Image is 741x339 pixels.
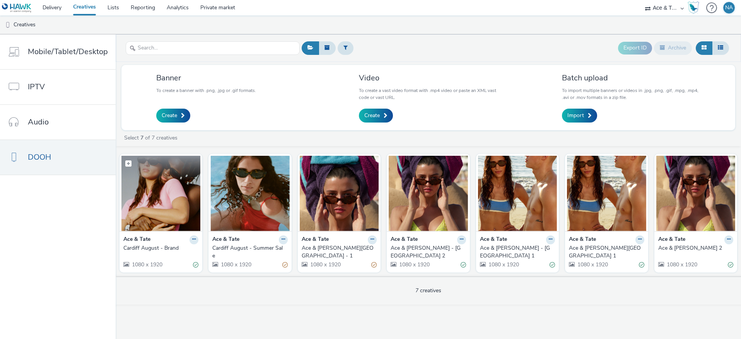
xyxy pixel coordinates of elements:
[389,156,468,231] img: Ace & Tate - Cardiff 2 visual
[156,73,256,83] h3: Banner
[300,156,379,231] img: Ace & Tate Amersfoort - 1 visual
[359,109,393,123] a: Create
[126,41,300,55] input: Search...
[712,41,729,55] button: Table
[562,73,700,83] h3: Batch upload
[28,81,45,92] span: IPTV
[302,244,374,260] div: Ace & [PERSON_NAME][GEOGRAPHIC_DATA] - 1
[488,261,519,268] span: 1080 x 1920
[28,116,49,128] span: Audio
[658,235,685,244] strong: Ace & Tate
[212,244,287,260] a: Cardiff August - Summer Sale
[210,156,289,231] img: Cardiff August - Summer Sale visual
[480,244,552,260] div: Ace & [PERSON_NAME] - [GEOGRAPHIC_DATA] 1
[480,244,555,260] a: Ace & [PERSON_NAME] - [GEOGRAPHIC_DATA] 1
[123,235,150,244] strong: Ace & Tate
[123,244,198,252] a: Cardiff August - Brand
[193,261,198,269] div: Valid
[654,41,692,55] button: Archive
[302,235,329,244] strong: Ace & Tate
[121,156,200,231] img: Cardiff August - Brand visual
[696,41,712,55] button: Grid
[359,87,497,101] p: To create a vast video format with .mp4 video or paste an XML vast code or vast URL.
[577,261,608,268] span: 1080 x 1920
[569,244,641,260] div: Ace & [PERSON_NAME][GEOGRAPHIC_DATA] 1
[688,2,699,14] img: Hawk Academy
[212,235,239,244] strong: Ace & Tate
[480,235,507,244] strong: Ace & Tate
[569,244,644,260] a: Ace & [PERSON_NAME][GEOGRAPHIC_DATA] 1
[140,134,143,141] strong: 7
[4,21,12,29] img: dooh
[725,2,733,14] div: NA
[391,244,463,260] div: Ace & [PERSON_NAME] - [GEOGRAPHIC_DATA] 2
[562,109,597,123] a: Import
[2,3,32,13] img: undefined Logo
[302,244,377,260] a: Ace & [PERSON_NAME][GEOGRAPHIC_DATA] - 1
[156,87,256,94] p: To create a banner with .png, .jpg or .gif formats.
[618,42,652,54] button: Export ID
[162,112,177,119] span: Create
[567,156,646,231] img: Ace & Tate - Leeds 1 visual
[371,261,377,269] div: Partially valid
[123,134,181,141] a: Select of 7 creatives
[28,46,108,57] span: Mobile/Tablet/Desktop
[658,244,730,252] div: Ace & [PERSON_NAME] 2
[282,261,288,269] div: Partially valid
[478,156,557,231] img: Ace & Tate - Cardiff 1 visual
[562,87,700,101] p: To import multiple banners or videos in .jpg, .png, .gif, .mpg, .mp4, .avi or .mov formats in a z...
[123,244,195,252] div: Cardiff August - Brand
[656,156,735,231] img: Ace & Tate - Leeds 2 visual
[359,73,497,83] h3: Video
[131,261,162,268] span: 1080 x 1920
[569,235,596,244] strong: Ace & Tate
[666,261,697,268] span: 1080 x 1920
[461,261,466,269] div: Valid
[212,244,284,260] div: Cardiff August - Summer Sale
[309,261,341,268] span: 1080 x 1920
[391,235,418,244] strong: Ace & Tate
[567,112,584,119] span: Import
[398,261,430,268] span: 1080 x 1920
[639,261,644,269] div: Valid
[28,152,51,163] span: DOOH
[415,287,441,294] span: 7 creatives
[220,261,251,268] span: 1080 x 1920
[550,261,555,269] div: Valid
[728,261,733,269] div: Valid
[658,244,733,252] a: Ace & [PERSON_NAME] 2
[391,244,466,260] a: Ace & [PERSON_NAME] - [GEOGRAPHIC_DATA] 2
[156,109,190,123] a: Create
[364,112,380,119] span: Create
[688,2,702,14] a: Hawk Academy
